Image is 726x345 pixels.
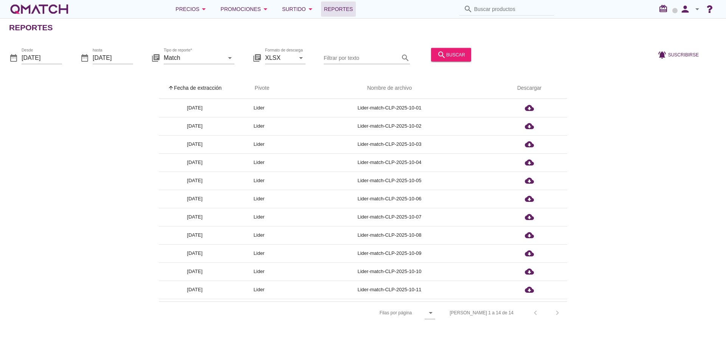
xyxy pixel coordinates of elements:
[265,52,295,64] input: Formato de descarga
[287,262,492,281] td: Lider-match-CLP-2025-10-10
[231,153,287,172] td: Lider
[9,53,18,62] i: date_range
[159,208,231,226] td: [DATE]
[159,190,231,208] td: [DATE]
[287,172,492,190] td: Lider-match-CLP-2025-10-05
[282,5,315,14] div: Surtido
[287,299,492,317] td: Lider-match-CLP-2025-10-12
[652,48,705,61] button: Suscribirse
[464,5,473,14] i: search
[287,226,492,244] td: Lider-match-CLP-2025-10-08
[474,3,550,15] input: Buscar productos
[492,78,567,99] th: Descargar: Not sorted.
[93,52,133,64] input: hasta
[231,99,287,117] td: Lider
[525,231,534,240] i: cloud_download
[220,5,270,14] div: Promociones
[159,262,231,281] td: [DATE]
[306,5,315,14] i: arrow_drop_down
[287,190,492,208] td: Lider-match-CLP-2025-10-06
[159,99,231,117] td: [DATE]
[159,135,231,153] td: [DATE]
[231,299,287,317] td: Lider
[304,302,435,324] div: Filas por página
[287,99,492,117] td: Lider-match-CLP-2025-10-01
[169,2,214,17] button: Precios
[231,244,287,262] td: Lider
[276,2,321,17] button: Surtido
[287,281,492,299] td: Lider-match-CLP-2025-10-11
[437,50,446,59] i: search
[287,78,492,99] th: Nombre de archivo: Not sorted.
[159,244,231,262] td: [DATE]
[9,22,53,34] h2: Reportes
[324,5,353,14] span: Reportes
[199,5,208,14] i: arrow_drop_down
[164,52,224,64] input: Tipo de reporte*
[401,53,410,62] i: search
[231,262,287,281] td: Lider
[231,281,287,299] td: Lider
[214,2,276,17] button: Promociones
[525,285,534,294] i: cloud_download
[525,212,534,222] i: cloud_download
[159,299,231,317] td: [DATE]
[321,2,356,17] a: Reportes
[231,172,287,190] td: Lider
[287,153,492,172] td: Lider-match-CLP-2025-10-04
[437,50,465,59] div: buscar
[159,117,231,135] td: [DATE]
[431,48,471,61] button: buscar
[22,52,62,64] input: Desde
[159,78,231,99] th: Fecha de extracción: Sorted ascending. Activate to sort descending.
[231,78,287,99] th: Pivote: Not sorted. Activate to sort ascending.
[231,208,287,226] td: Lider
[525,103,534,112] i: cloud_download
[678,4,693,14] i: person
[525,140,534,149] i: cloud_download
[659,4,671,13] i: redeem
[525,158,534,167] i: cloud_download
[287,117,492,135] td: Lider-match-CLP-2025-10-02
[231,117,287,135] td: Lider
[525,267,534,276] i: cloud_download
[658,50,668,59] i: notifications_active
[287,244,492,262] td: Lider-match-CLP-2025-10-09
[426,308,435,317] i: arrow_drop_down
[168,85,174,91] i: arrow_upward
[151,53,160,62] i: library_books
[159,172,231,190] td: [DATE]
[287,135,492,153] td: Lider-match-CLP-2025-10-03
[296,53,306,62] i: arrow_drop_down
[159,281,231,299] td: [DATE]
[261,5,270,14] i: arrow_drop_down
[159,226,231,244] td: [DATE]
[450,309,513,316] div: [PERSON_NAME] 1 a 14 de 14
[253,53,262,62] i: library_books
[231,190,287,208] td: Lider
[525,122,534,131] i: cloud_download
[175,5,208,14] div: Precios
[525,249,534,258] i: cloud_download
[287,208,492,226] td: Lider-match-CLP-2025-10-07
[324,52,399,64] input: Filtrar por texto
[693,5,702,14] i: arrow_drop_down
[525,194,534,203] i: cloud_download
[225,53,234,62] i: arrow_drop_down
[525,176,534,185] i: cloud_download
[9,2,70,17] a: white-qmatch-logo
[231,226,287,244] td: Lider
[159,153,231,172] td: [DATE]
[668,51,699,58] span: Suscribirse
[231,135,287,153] td: Lider
[80,53,89,62] i: date_range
